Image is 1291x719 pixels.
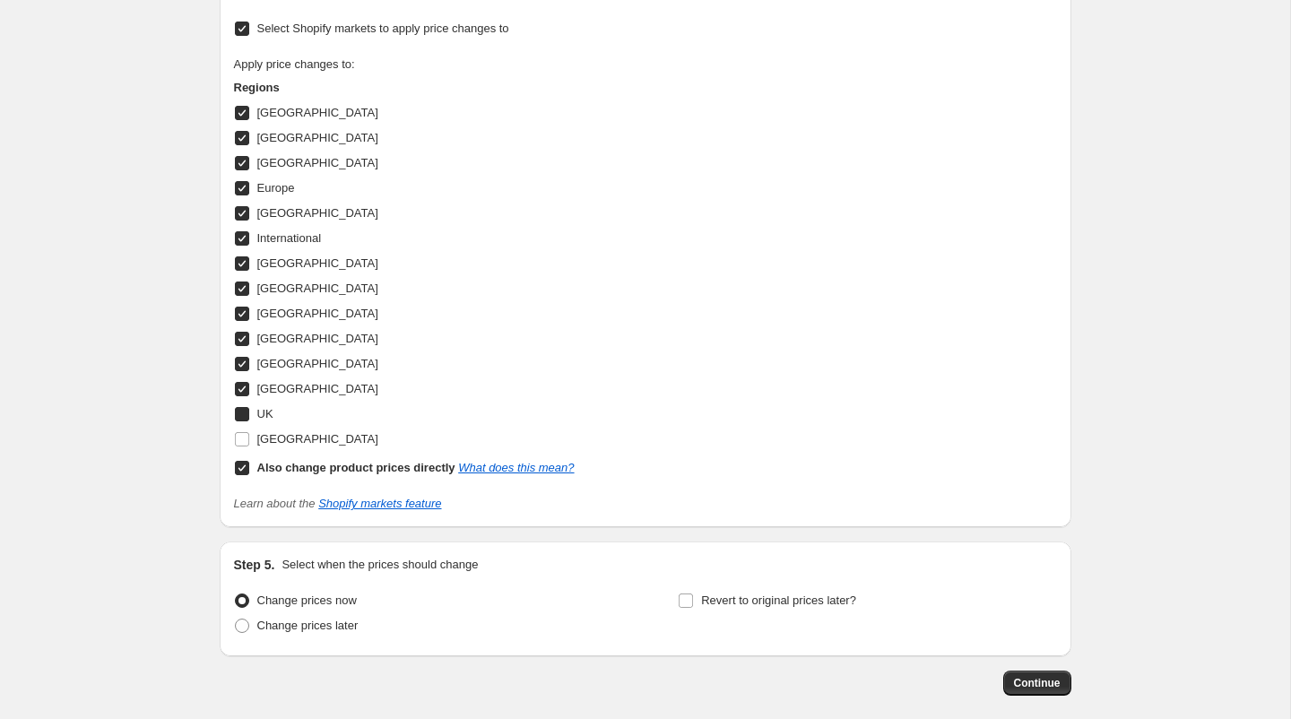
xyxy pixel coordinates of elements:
span: [GEOGRAPHIC_DATA] [257,382,378,395]
span: [GEOGRAPHIC_DATA] [257,156,378,169]
p: Select when the prices should change [282,556,478,574]
span: Europe [257,181,295,195]
span: [GEOGRAPHIC_DATA] [257,256,378,270]
a: What does this mean? [458,461,574,474]
span: [GEOGRAPHIC_DATA] [257,357,378,370]
button: Continue [1003,671,1071,696]
span: [GEOGRAPHIC_DATA] [257,432,378,446]
span: [GEOGRAPHIC_DATA] [257,307,378,320]
h3: Regions [234,79,575,97]
span: [GEOGRAPHIC_DATA] [257,106,378,119]
a: Shopify markets feature [318,497,441,510]
span: Change prices now [257,593,357,607]
span: Select Shopify markets to apply price changes to [257,22,509,35]
span: Change prices later [257,619,359,632]
span: Apply price changes to: [234,57,355,71]
span: UK [257,407,273,420]
span: [GEOGRAPHIC_DATA] [257,131,378,144]
span: [GEOGRAPHIC_DATA] [257,282,378,295]
span: [GEOGRAPHIC_DATA] [257,332,378,345]
span: Revert to original prices later? [701,593,856,607]
span: International [257,231,322,245]
h2: Step 5. [234,556,275,574]
i: Learn about the [234,497,442,510]
b: Also change product prices directly [257,461,455,474]
span: Continue [1014,676,1061,690]
span: [GEOGRAPHIC_DATA] [257,206,378,220]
